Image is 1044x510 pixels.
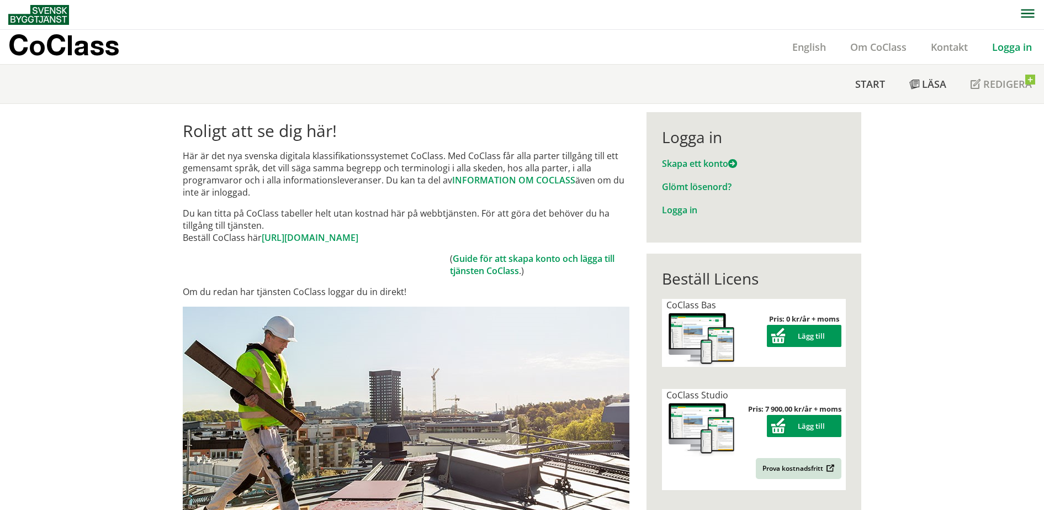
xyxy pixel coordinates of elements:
[183,286,629,298] p: Om du redan har tjänsten CoClass loggar du in direkt!
[756,458,841,479] a: Prova kostnadsfritt
[666,311,737,367] img: coclass-license.jpg
[855,77,885,91] span: Start
[183,150,629,198] p: Här är det nya svenska digitala klassifikationssystemet CoClass. Med CoClass får alla parter till...
[662,204,697,216] a: Logga in
[8,5,69,25] img: Svensk Byggtjänst
[780,40,838,54] a: English
[666,389,728,401] span: CoClass Studio
[183,121,629,141] h1: Roligt att se dig här!
[662,181,732,193] a: Glömt lösenord?
[662,269,846,288] div: Beställ Licens
[662,128,846,146] div: Logga in
[767,331,841,341] a: Lägg till
[824,464,835,472] img: Outbound.png
[748,404,841,414] strong: Pris: 7 900,00 kr/år + moms
[767,421,841,431] a: Lägg till
[452,174,575,186] a: INFORMATION OM COCLASS
[922,77,946,91] span: Läsa
[183,207,629,244] p: Du kan titta på CoClass tabeller helt utan kostnad här på webbtjänsten. För att göra det behöver ...
[662,157,737,170] a: Skapa ett konto
[769,314,839,324] strong: Pris: 0 kr/år + moms
[919,40,980,54] a: Kontakt
[666,401,737,457] img: coclass-license.jpg
[980,40,1044,54] a: Logga in
[666,299,716,311] span: CoClass Bas
[843,65,897,103] a: Start
[767,325,841,347] button: Lägg till
[838,40,919,54] a: Om CoClass
[262,232,358,244] a: [URL][DOMAIN_NAME]
[8,30,143,64] a: CoClass
[450,253,629,277] td: ( .)
[8,39,119,51] p: CoClass
[767,415,841,437] button: Lägg till
[897,65,958,103] a: Läsa
[450,253,614,277] a: Guide för att skapa konto och lägga till tjänsten CoClass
